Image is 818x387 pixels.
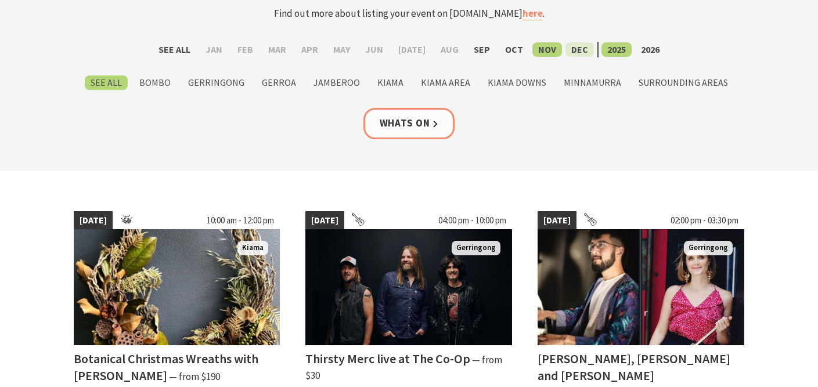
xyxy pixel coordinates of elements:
label: Sep [468,42,496,57]
label: Apr [296,42,324,57]
label: Surrounding Areas [633,75,734,90]
span: [DATE] [74,211,113,230]
label: Feb [232,42,259,57]
span: Kiama [237,241,268,255]
label: Minnamurra [558,75,627,90]
label: Kiama [372,75,409,90]
label: Jan [200,42,228,57]
span: Gerringong [684,241,733,255]
a: Whats On [363,108,455,139]
label: May [327,42,356,57]
img: Botanical Wreath [74,229,280,345]
label: 2026 [635,42,665,57]
img: Man playing piano and woman holding flute [538,229,744,345]
label: See All [85,75,128,90]
label: Jun [359,42,389,57]
label: Gerringong [182,75,250,90]
label: Kiama Downs [482,75,552,90]
span: ⁠— from $190 [169,370,220,383]
p: Find out more about listing your event on [DOMAIN_NAME] . [182,6,637,21]
label: Oct [499,42,529,57]
label: [DATE] [392,42,431,57]
span: 02:00 pm - 03:30 pm [665,211,744,230]
span: 04:00 pm - 10:00 pm [433,211,512,230]
h4: Thirsty Merc live at The Co-Op [305,350,470,367]
label: Gerroa [256,75,302,90]
label: Aug [435,42,464,57]
span: 10:00 am - 12:00 pm [201,211,280,230]
label: See All [153,42,196,57]
h4: [PERSON_NAME], [PERSON_NAME] and [PERSON_NAME] [538,350,730,384]
label: Bombo [134,75,176,90]
label: Kiama Area [415,75,476,90]
img: Band photo [305,229,512,345]
label: Mar [262,42,292,57]
span: [DATE] [305,211,344,230]
h4: Botanical Christmas Wreaths with [PERSON_NAME] [74,350,258,384]
span: [DATE] [538,211,576,230]
span: Gerringong [452,241,500,255]
label: Dec [565,42,594,57]
label: Jamberoo [308,75,366,90]
a: here [522,7,543,20]
label: Nov [532,42,562,57]
label: 2025 [601,42,632,57]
